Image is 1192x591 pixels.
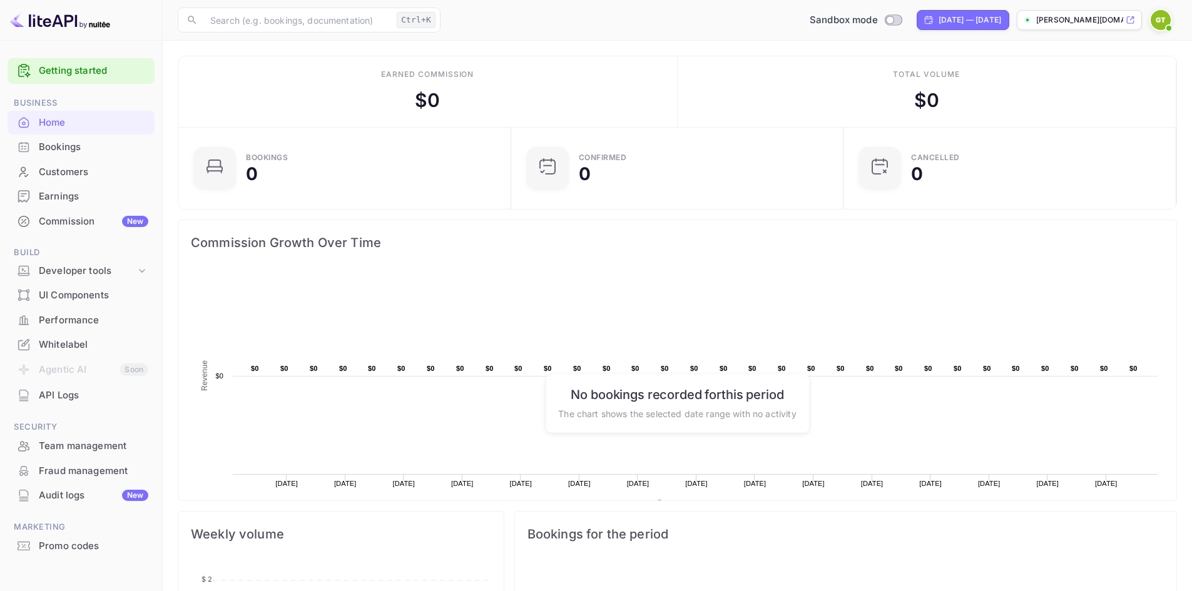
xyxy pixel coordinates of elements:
[8,58,155,84] div: Getting started
[893,69,960,80] div: Total volume
[334,480,357,487] text: [DATE]
[8,459,155,483] div: Fraud management
[451,480,474,487] text: [DATE]
[8,111,155,134] a: Home
[579,154,627,161] div: Confirmed
[911,165,923,183] div: 0
[310,365,318,372] text: $0
[978,480,1001,487] text: [DATE]
[544,365,552,372] text: $0
[748,365,756,372] text: $0
[1129,365,1138,372] text: $0
[914,86,939,114] div: $ 0
[381,69,474,80] div: Earned commission
[39,140,148,154] div: Bookings
[573,365,581,372] text: $0
[10,10,110,30] img: LiteAPI logo
[807,365,815,372] text: $0
[8,111,155,135] div: Home
[685,480,708,487] text: [DATE]
[368,365,376,372] text: $0
[778,365,786,372] text: $0
[579,165,591,183] div: 0
[39,64,148,78] a: Getting started
[8,160,155,183] a: Customers
[415,86,440,114] div: $ 0
[8,184,155,208] a: Earnings
[39,539,148,553] div: Promo codes
[191,233,1164,253] span: Commission Growth Over Time
[8,308,155,331] a: Performance
[122,490,148,501] div: New
[661,365,669,372] text: $0
[122,216,148,227] div: New
[203,8,392,33] input: Search (e.g. bookings, documentation)
[8,459,155,482] a: Fraud management
[8,210,155,234] div: CommissionNew
[191,524,491,544] span: Weekly volume
[456,365,464,372] text: $0
[39,313,148,328] div: Performance
[246,165,258,183] div: 0
[8,483,155,507] a: Audit logsNew
[627,480,649,487] text: [DATE]
[8,434,155,457] a: Team management
[39,189,148,204] div: Earnings
[510,480,532,487] text: [DATE]
[200,360,209,391] text: Revenue
[392,480,415,487] text: [DATE]
[8,135,155,159] div: Bookings
[339,365,347,372] text: $0
[861,480,884,487] text: [DATE]
[1041,365,1049,372] text: $0
[558,407,796,420] p: The chart shows the selected date range with no activity
[527,524,1164,544] span: Bookings for the period
[8,383,155,407] a: API Logs
[1071,365,1079,372] text: $0
[486,365,494,372] text: $0
[8,210,155,233] a: CommissionNew
[1012,365,1020,372] text: $0
[39,264,136,278] div: Developer tools
[983,365,991,372] text: $0
[911,154,960,161] div: CANCELLED
[8,534,155,558] div: Promo codes
[837,365,845,372] text: $0
[954,365,962,372] text: $0
[39,215,148,229] div: Commission
[603,365,611,372] text: $0
[1036,14,1123,26] p: [PERSON_NAME][DOMAIN_NAME]...
[558,386,796,402] h6: No bookings recorded for this period
[8,434,155,458] div: Team management
[246,154,288,161] div: Bookings
[39,288,148,303] div: UI Components
[39,388,148,403] div: API Logs
[744,480,767,487] text: [DATE]
[280,365,288,372] text: $0
[8,283,155,308] div: UI Components
[8,333,155,356] a: Whitelabel
[810,13,878,28] span: Sandbox mode
[39,338,148,352] div: Whitelabel
[8,160,155,184] div: Customers
[8,383,155,408] div: API Logs
[39,464,148,478] div: Fraud management
[1100,365,1108,372] text: $0
[802,480,825,487] text: [DATE]
[8,483,155,508] div: Audit logsNew
[919,480,942,487] text: [DATE]
[1095,480,1118,487] text: [DATE]
[8,135,155,158] a: Bookings
[690,365,698,372] text: $0
[8,333,155,357] div: Whitelabel
[895,365,903,372] text: $0
[668,500,700,508] text: Revenue
[8,308,155,333] div: Performance
[720,365,728,372] text: $0
[397,365,405,372] text: $0
[1151,10,1171,30] img: Grazel Taylor
[39,488,148,503] div: Audit logs
[427,365,435,372] text: $0
[8,534,155,557] a: Promo codes
[514,365,522,372] text: $0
